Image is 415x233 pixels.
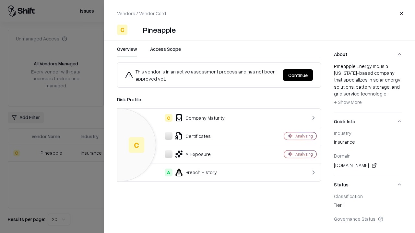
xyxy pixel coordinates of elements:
button: + Show More [334,97,362,107]
img: Pineapple [130,25,140,35]
span: + Show More [334,99,362,105]
div: Industry [334,130,402,136]
button: Continue [283,69,313,81]
div: This vendor is in an active assessment process and has not been approved yet. [125,68,278,82]
div: Company Maturity [123,114,261,122]
div: C [129,137,144,153]
p: Vendors / Vendor Card [117,10,166,17]
button: Access Scope [150,46,181,57]
div: A [165,169,172,176]
button: Quick Info [334,113,402,130]
div: About [334,63,402,113]
div: Breach History [123,169,261,176]
div: insurance [334,139,402,148]
button: About [334,46,402,63]
div: Pineapple [143,25,176,35]
button: Status [334,176,402,193]
span: ... [386,91,389,96]
div: Tier 1 [334,202,402,211]
div: Quick Info [334,130,402,176]
div: Certificates [123,132,261,140]
button: Overview [117,46,137,57]
div: [DOMAIN_NAME] [334,161,402,169]
div: Analyzing [295,133,313,139]
div: Analyzing [295,151,313,157]
div: Classification [334,193,402,199]
div: Domain [334,153,402,159]
div: Risk Profile [117,95,321,103]
div: AI Exposure [123,150,261,158]
div: C [165,114,172,122]
div: Governance Status [334,216,402,222]
div: Pineapple Energy Inc. is a [US_STATE]-based company that specializes in solar energy solutions, b... [334,63,402,107]
div: C [117,25,127,35]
